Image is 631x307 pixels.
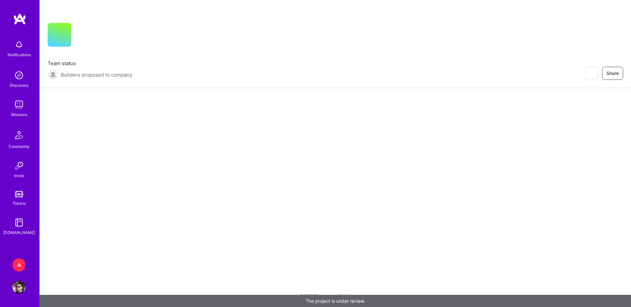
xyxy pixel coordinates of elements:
[12,200,26,207] div: Tokens
[14,172,24,179] div: Invite
[13,13,26,25] img: logo
[12,159,26,172] img: Invite
[48,60,132,67] span: Team status
[11,127,27,143] img: Community
[602,67,623,80] button: Share
[8,51,31,58] div: Notifications
[48,69,58,80] img: Builders proposed to company
[12,258,26,272] div: A
[61,71,132,78] span: Builders proposed to company
[9,143,30,150] div: Community
[15,191,23,197] img: tokens
[11,281,27,294] a: User Avatar
[12,69,26,82] img: discovery
[79,34,84,39] i: icon CompanyGray
[12,38,26,51] img: bell
[12,216,26,229] img: guide book
[3,229,35,236] div: [DOMAIN_NAME]
[12,281,26,294] img: User Avatar
[12,98,26,111] img: teamwork
[589,71,594,76] i: icon EyeClosed
[606,70,619,77] span: Share
[10,82,29,89] div: Discovery
[11,111,27,118] div: Missions
[39,295,631,307] div: The project is under review.
[11,258,27,272] a: A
